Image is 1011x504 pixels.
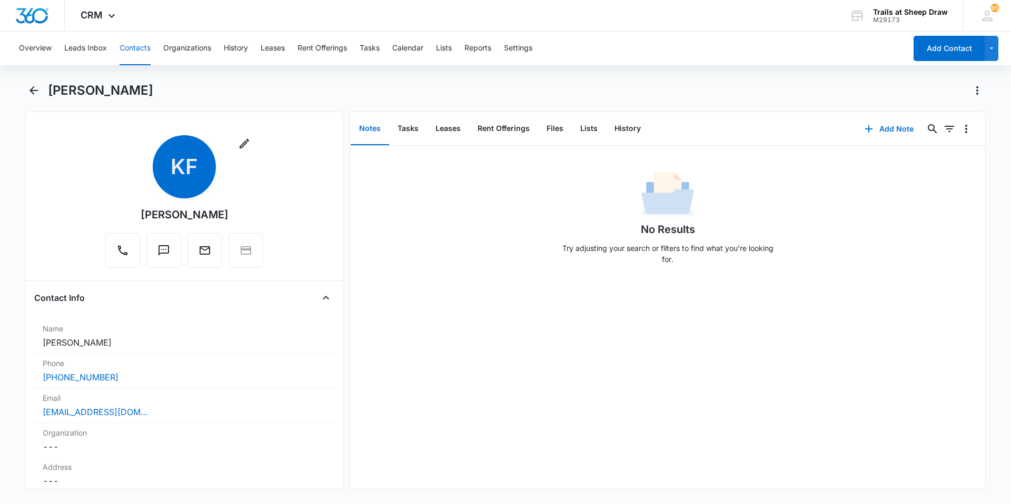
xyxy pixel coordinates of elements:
[351,113,389,145] button: Notes
[392,32,423,65] button: Calendar
[81,9,103,21] span: CRM
[854,116,924,142] button: Add Note
[120,32,151,65] button: Contacts
[43,358,326,369] label: Phone
[389,113,427,145] button: Tasks
[914,36,985,61] button: Add Contact
[43,323,326,334] label: Name
[990,4,999,12] span: 85
[427,113,469,145] button: Leases
[34,457,334,492] div: Address---
[924,120,941,137] button: Search...
[187,249,222,258] a: Email
[19,32,52,65] button: Overview
[464,32,491,65] button: Reports
[146,249,181,258] a: Text
[146,233,181,268] button: Text
[43,336,326,349] dd: [PERSON_NAME]
[261,32,285,65] button: Leases
[141,207,229,223] div: [PERSON_NAME]
[969,82,986,99] button: Actions
[873,16,948,24] div: account id
[436,32,452,65] button: Lists
[105,233,140,268] button: Call
[34,291,85,304] h4: Contact Info
[34,423,334,457] div: Organization---
[990,4,999,12] div: notifications count
[873,8,948,16] div: account name
[64,32,107,65] button: Leads Inbox
[25,82,42,99] button: Back
[360,32,380,65] button: Tasks
[298,32,347,65] button: Rent Offerings
[34,388,334,423] div: Email[EMAIL_ADDRESS][DOMAIN_NAME]
[163,32,211,65] button: Organizations
[43,440,326,453] dd: ---
[43,392,326,404] label: Email
[606,113,649,145] button: History
[43,427,326,438] label: Organization
[958,120,975,137] button: Overflow Menu
[43,461,326,472] label: Address
[572,113,606,145] button: Lists
[504,32,532,65] button: Settings
[105,249,140,258] a: Call
[557,243,778,265] p: Try adjusting your search or filters to find what you’re looking for.
[43,406,148,418] a: [EMAIL_ADDRESS][DOMAIN_NAME]
[318,289,334,306] button: Close
[187,233,222,268] button: Email
[48,83,153,98] h1: [PERSON_NAME]
[34,354,334,388] div: Phone[PHONE_NUMBER]
[43,475,326,487] dd: ---
[153,135,216,198] span: KF
[43,371,118,384] a: [PHONE_NUMBER]
[34,319,334,354] div: Name[PERSON_NAME]
[941,120,958,137] button: Filters
[641,221,695,237] h1: No Results
[641,169,694,221] img: No Data
[538,113,572,145] button: Files
[224,32,248,65] button: History
[469,113,538,145] button: Rent Offerings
